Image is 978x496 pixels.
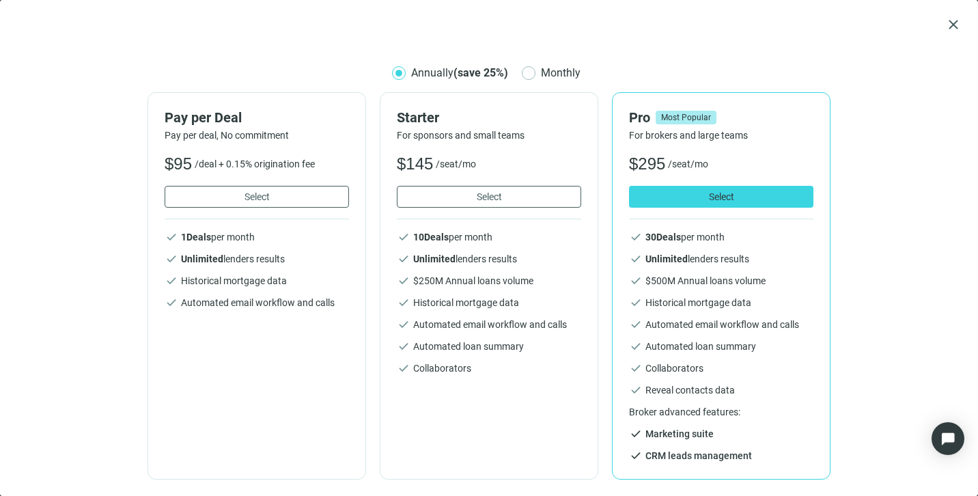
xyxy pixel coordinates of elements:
[397,153,433,175] span: $ 145
[397,230,410,244] span: check
[645,274,766,288] span: $ 500 M Annual loans volume
[629,340,813,353] li: Automated loan summary
[629,252,643,266] span: check
[709,191,734,202] span: Select
[629,427,643,441] span: check
[413,232,449,243] b: 10 Deals
[397,361,581,375] li: Collaborators
[397,318,410,331] span: check
[436,157,476,171] span: /seat/mo
[629,296,813,309] li: Historical mortgage data
[165,109,242,126] h2: Pay per Deal
[181,232,211,243] b: 1 Deals
[629,361,813,375] li: Collaborators
[397,128,581,142] div: For sponsors and small teams
[165,296,178,309] span: check
[629,230,643,244] span: check
[645,230,725,244] span: per month
[645,232,681,243] b: 30 Deals
[629,449,643,463] span: check
[629,296,643,309] span: check
[535,64,586,81] span: Monthly
[397,186,581,208] button: Select
[413,230,492,244] span: per month
[165,252,178,266] span: check
[629,449,813,463] li: CRM leads management
[629,318,643,331] span: check
[629,340,643,353] span: check
[629,405,813,419] p: Broker advanced features:
[165,274,178,288] span: check
[411,66,508,79] span: Annually
[181,230,255,244] span: per month
[181,253,223,264] b: Unlimited
[668,157,708,171] span: /seat/mo
[397,318,581,331] li: Automated email workflow and calls
[629,128,813,142] div: For brokers and large teams
[397,340,410,353] span: check
[397,109,439,126] h2: Starter
[629,383,813,397] li: Reveal contacts data
[645,253,688,264] b: Unlimited
[629,427,813,441] li: Marketing suite
[181,252,285,266] span: lenders results
[165,186,349,208] button: Select
[629,109,650,126] h2: Pro
[656,111,716,124] span: Most Popular
[932,422,964,455] div: Open Intercom Messenger
[413,274,533,288] span: $ 250 M Annual loans volume
[945,16,962,33] button: close
[397,296,581,309] li: Historical mortgage data
[195,157,315,171] span: /deal + 0.15% origination fee
[165,274,349,288] li: Historical mortgage data
[629,186,813,208] button: Select
[453,66,508,79] b: (save 25%)
[397,274,410,288] span: check
[477,191,502,202] span: Select
[397,361,410,375] span: check
[629,361,643,375] span: check
[629,274,643,288] span: check
[244,191,270,202] span: Select
[165,128,349,142] div: Pay per deal, No commitment
[397,296,410,309] span: check
[165,296,349,309] li: Automated email workflow and calls
[645,252,749,266] span: lenders results
[629,153,665,175] span: $ 295
[629,318,813,331] li: Automated email workflow and calls
[397,340,581,353] li: Automated loan summary
[165,153,192,175] span: $ 95
[397,252,410,266] span: check
[629,383,643,397] span: check
[413,253,456,264] b: Unlimited
[165,230,178,244] span: check
[413,252,517,266] span: lenders results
